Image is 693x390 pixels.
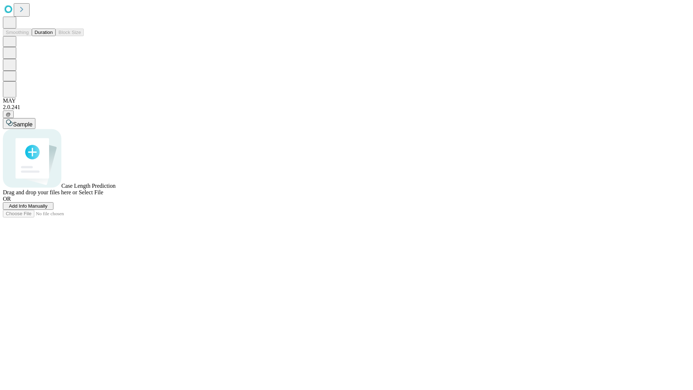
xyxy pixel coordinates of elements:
[3,189,77,195] span: Drag and drop your files here or
[3,110,14,118] button: @
[3,104,690,110] div: 2.0.241
[32,29,56,36] button: Duration
[3,196,11,202] span: OR
[61,183,115,189] span: Case Length Prediction
[3,202,53,210] button: Add Info Manually
[79,189,103,195] span: Select File
[3,29,32,36] button: Smoothing
[3,118,35,129] button: Sample
[13,121,32,127] span: Sample
[6,112,11,117] span: @
[3,97,690,104] div: MAY
[9,203,48,209] span: Add Info Manually
[56,29,84,36] button: Block Size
